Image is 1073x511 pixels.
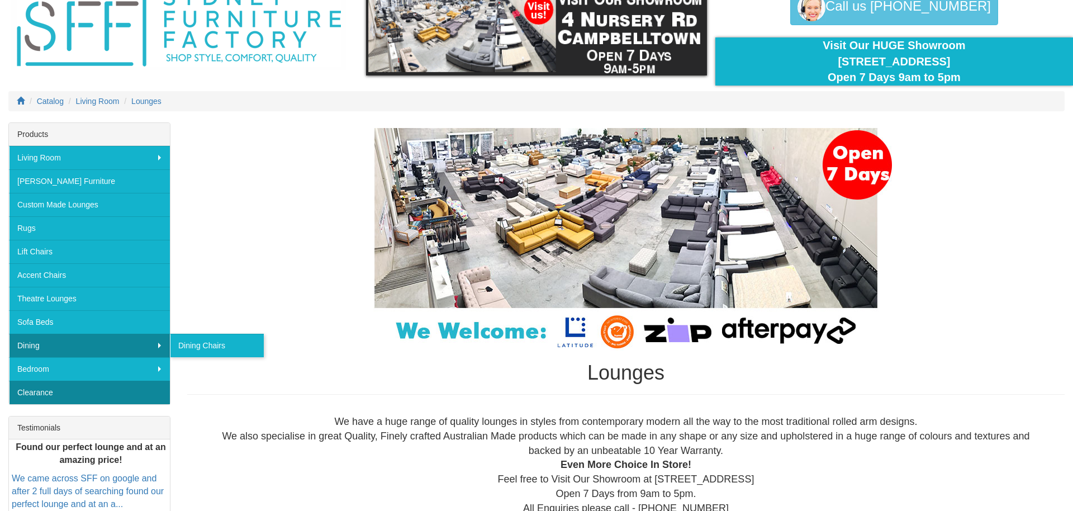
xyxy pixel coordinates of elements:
[346,128,905,351] img: Lounges
[9,169,170,193] a: [PERSON_NAME] Furniture
[9,263,170,287] a: Accent Chairs
[131,97,162,106] a: Lounges
[12,474,164,509] a: We came across SFF on google and after 2 full days of searching found our perfect lounge and at a...
[16,443,165,465] b: Found our perfect lounge and at an amazing price!
[9,216,170,240] a: Rugs
[9,417,170,439] div: Testimonials
[9,310,170,334] a: Sofa Beds
[76,97,120,106] a: Living Room
[9,381,170,404] a: Clearance
[37,97,64,106] a: Catalog
[9,240,170,263] a: Lift Chairs
[9,123,170,146] div: Products
[9,357,170,381] a: Bedroom
[561,459,691,470] b: Even More Choice In Store!
[9,146,170,169] a: Living Room
[170,334,264,357] a: Dining Chairs
[724,37,1065,86] div: Visit Our HUGE Showroom [STREET_ADDRESS] Open 7 Days 9am to 5pm
[9,287,170,310] a: Theatre Lounges
[9,334,170,357] a: Dining
[187,362,1065,384] h1: Lounges
[9,193,170,216] a: Custom Made Lounges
